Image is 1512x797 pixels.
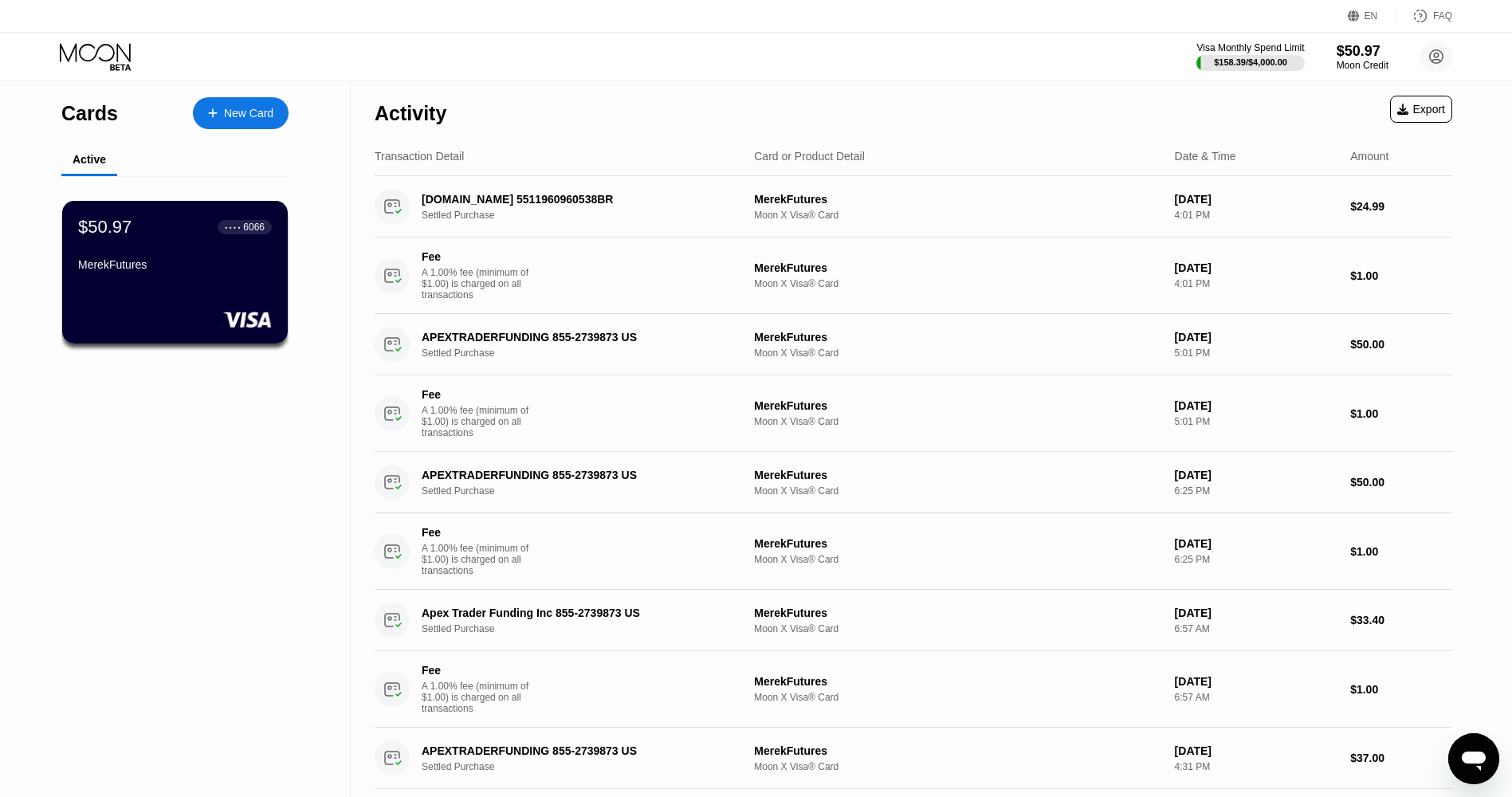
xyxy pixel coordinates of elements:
div: [DATE] [1175,399,1338,412]
div: $37.00 [1350,752,1452,764]
div: [DATE] [1175,469,1338,481]
div: $1.00 [1350,545,1452,558]
div: A 1.00% fee (minimum of $1.00) is charged on all transactions [422,681,541,714]
div: MerekFutures [754,607,1161,619]
div: MerekFutures [754,675,1161,688]
div: 6:57 AM [1175,623,1338,634]
div: $50.97 [1337,43,1388,60]
div: New Card [193,97,289,129]
div: Fee [422,250,533,263]
div: $1.00 [1350,683,1452,696]
div: Visa Monthly Spend Limit [1196,42,1304,53]
div: $50.97 [78,217,132,238]
div: $33.40 [1350,614,1452,626]
div: $158.39 / $4,000.00 [1214,57,1287,67]
div: $50.00 [1350,338,1452,351]
div: APEXTRADERFUNDING 855-2739873 USSettled PurchaseMerekFuturesMoon X Visa® Card[DATE]5:01 PM$50.00 [375,314,1452,375]
div: FeeA 1.00% fee (minimum of $1.00) is charged on all transactionsMerekFuturesMoon X Visa® Card[DAT... [375,513,1452,590]
div: FeeA 1.00% fee (minimum of $1.00) is charged on all transactionsMerekFuturesMoon X Visa® Card[DAT... [375,651,1452,728]
div: APEXTRADERFUNDING 855-2739873 US [422,331,729,344]
div: Moon X Visa® Card [754,623,1161,634]
div: Activity [375,102,446,125]
div: Moon X Visa® Card [754,416,1161,427]
div: FeeA 1.00% fee (minimum of $1.00) is charged on all transactionsMerekFuturesMoon X Visa® Card[DAT... [375,238,1452,314]
div: MerekFutures [78,258,272,271]
div: MerekFutures [754,331,1161,344]
div: APEXTRADERFUNDING 855-2739873 USSettled PurchaseMerekFuturesMoon X Visa® Card[DATE]6:25 PM$50.00 [375,452,1452,513]
div: [DATE] [1175,261,1338,274]
div: Cards [61,102,118,125]
div: Settled Purchase [422,761,752,772]
iframe: Schaltfläche zum Öffnen des Messaging-Fensters [1448,733,1499,784]
div: FeeA 1.00% fee (minimum of $1.00) is charged on all transactionsMerekFuturesMoon X Visa® Card[DAT... [375,375,1452,452]
div: 6066 [243,222,265,233]
div: 5:01 PM [1175,347,1338,359]
div: Moon X Visa® Card [754,554,1161,565]
div: Fee [422,664,533,677]
div: Export [1397,103,1445,116]
div: FAQ [1433,10,1452,22]
div: $1.00 [1350,407,1452,420]
div: $1.00 [1350,269,1452,282]
div: Card or Product Detail [754,150,865,163]
div: [DATE] [1175,193,1338,206]
div: [DOMAIN_NAME] 5511960960538BRSettled PurchaseMerekFuturesMoon X Visa® Card[DATE]4:01 PM$24.99 [375,176,1452,238]
div: 5:01 PM [1175,416,1338,427]
div: $50.97● ● ● ●6066MerekFutures [62,201,288,344]
div: Active [73,153,106,166]
div: Moon X Visa® Card [754,278,1161,289]
div: Fee [422,526,533,539]
div: $50.97Moon Credit [1337,43,1388,71]
div: A 1.00% fee (minimum of $1.00) is charged on all transactions [422,543,541,576]
div: [DATE] [1175,607,1338,619]
div: $24.99 [1350,200,1452,213]
div: MerekFutures [754,537,1161,550]
div: Export [1390,96,1452,123]
div: Moon X Visa® Card [754,347,1161,359]
div: Amount [1350,150,1388,163]
div: Moon X Visa® Card [754,485,1161,497]
div: 4:01 PM [1175,210,1338,221]
div: [DATE] [1175,744,1338,757]
div: Settled Purchase [422,210,752,221]
div: MerekFutures [754,193,1161,206]
div: Moon X Visa® Card [754,210,1161,221]
div: 6:25 PM [1175,554,1338,565]
div: EN [1348,8,1396,24]
div: APEXTRADERFUNDING 855-2739873 USSettled PurchaseMerekFuturesMoon X Visa® Card[DATE]4:31 PM$37.00 [375,728,1452,789]
div: A 1.00% fee (minimum of $1.00) is charged on all transactions [422,267,541,300]
div: Moon X Visa® Card [754,692,1161,703]
div: Settled Purchase [422,347,752,359]
div: New Card [224,107,273,120]
div: APEXTRADERFUNDING 855-2739873 US [422,469,729,481]
div: MerekFutures [754,744,1161,757]
div: 6:57 AM [1175,692,1338,703]
div: 6:25 PM [1175,485,1338,497]
div: Moon Credit [1337,60,1388,71]
div: [DATE] [1175,675,1338,688]
div: APEXTRADERFUNDING 855-2739873 US [422,744,729,757]
div: Fee [422,388,533,401]
div: Visa Monthly Spend Limit$158.39/$4,000.00 [1196,42,1304,71]
div: MerekFutures [754,469,1161,481]
div: Transaction Detail [375,150,464,163]
div: 4:01 PM [1175,278,1338,289]
div: Moon X Visa® Card [754,761,1161,772]
div: A 1.00% fee (minimum of $1.00) is charged on all transactions [422,405,541,438]
div: 4:31 PM [1175,761,1338,772]
div: MerekFutures [754,261,1161,274]
div: [DATE] [1175,331,1338,344]
div: Apex Trader Funding Inc 855-2739873 USSettled PurchaseMerekFuturesMoon X Visa® Card[DATE]6:57 AM$... [375,590,1452,651]
div: Date & Time [1175,150,1236,163]
div: [DOMAIN_NAME] 5511960960538BR [422,193,729,206]
div: [DATE] [1175,537,1338,550]
div: FAQ [1396,8,1452,24]
div: EN [1365,10,1378,22]
div: $50.00 [1350,476,1452,489]
div: Apex Trader Funding Inc 855-2739873 US [422,607,729,619]
div: Settled Purchase [422,485,752,497]
div: MerekFutures [754,399,1161,412]
div: Settled Purchase [422,623,752,634]
div: ● ● ● ● [225,225,241,230]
